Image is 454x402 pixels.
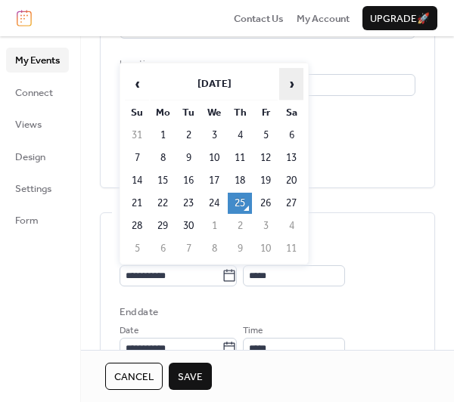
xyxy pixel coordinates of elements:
td: 6 [151,238,175,259]
td: 19 [253,170,278,191]
a: Form [6,208,69,232]
span: Views [15,117,42,132]
span: › [280,69,303,99]
a: Design [6,144,69,169]
td: 8 [202,238,226,259]
span: Settings [15,181,51,196]
td: 2 [228,215,252,237]
a: My Account [297,11,350,26]
th: Fr [253,102,278,123]
td: 6 [279,125,303,146]
span: Design [15,150,45,165]
td: 22 [151,193,175,214]
td: 9 [176,147,201,169]
td: 25 [228,193,252,214]
td: 5 [253,125,278,146]
td: 29 [151,215,175,237]
td: 3 [202,125,226,146]
td: 28 [125,215,149,237]
td: 18 [228,170,252,191]
td: 27 [279,193,303,214]
button: Cancel [105,363,163,390]
td: 31 [125,125,149,146]
a: Views [6,112,69,136]
button: Upgrade🚀 [362,6,437,30]
td: 30 [176,215,201,237]
span: Connect [15,85,53,100]
th: Th [228,102,252,123]
th: Mo [151,102,175,123]
td: 9 [228,238,252,259]
td: 14 [125,170,149,191]
td: 26 [253,193,278,214]
td: 1 [202,215,226,237]
td: 4 [279,215,303,237]
th: We [202,102,226,123]
td: 23 [176,193,201,214]
a: Contact Us [234,11,284,26]
td: 24 [202,193,226,214]
span: Save [178,370,203,385]
td: 4 [228,125,252,146]
a: My Events [6,48,69,72]
td: 7 [176,238,201,259]
td: 17 [202,170,226,191]
td: 11 [228,147,252,169]
span: Date [120,323,138,339]
span: Time [243,323,263,339]
th: [DATE] [151,68,278,100]
td: 10 [253,238,278,259]
th: Tu [176,102,201,123]
span: Upgrade 🚀 [370,11,430,26]
span: Cancel [114,370,154,385]
a: Connect [6,80,69,104]
th: Su [125,102,149,123]
td: 16 [176,170,201,191]
td: 11 [279,238,303,259]
span: Form [15,213,39,228]
span: ‹ [126,69,148,99]
img: logo [17,10,32,26]
div: Location [120,57,412,72]
td: 12 [253,147,278,169]
td: 2 [176,125,201,146]
td: 13 [279,147,303,169]
td: 1 [151,125,175,146]
td: 10 [202,147,226,169]
th: Sa [279,102,303,123]
td: 8 [151,147,175,169]
button: Save [169,363,212,390]
a: Settings [6,176,69,200]
td: 20 [279,170,303,191]
div: End date [120,305,158,320]
td: 21 [125,193,149,214]
td: 5 [125,238,149,259]
td: 7 [125,147,149,169]
td: 15 [151,170,175,191]
span: My Events [15,53,60,68]
td: 3 [253,215,278,237]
